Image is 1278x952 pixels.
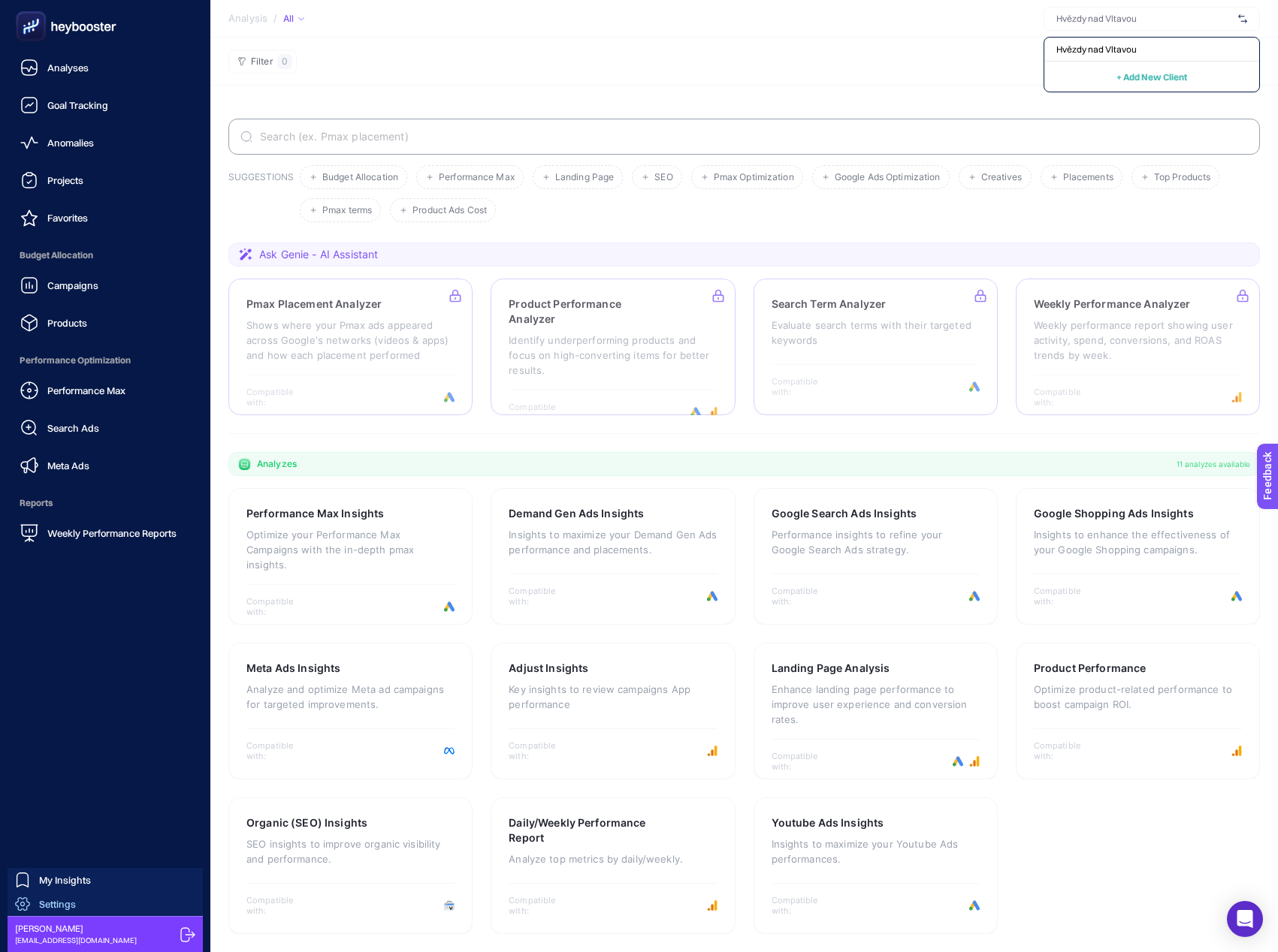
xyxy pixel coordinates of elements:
span: Creatives [981,172,1023,183]
a: Pmax Placement AnalyzerShows where your Pmax ads appeared across Google's networks (videos & apps... [228,279,473,415]
h3: Meta Ads Insights [246,661,340,676]
span: Settings [39,898,76,910]
span: Top Products [1154,172,1210,183]
span: Analyses [47,62,89,74]
span: Compatible with: [509,740,576,761]
a: Goal Tracking [12,90,198,120]
a: Search Term AnalyzerEvaluate search terms with their targeted keywordsCompatible with: [754,279,998,415]
span: Analyzes [257,458,297,470]
span: Feedback [9,5,57,17]
a: Meta Ads InsightsAnalyze and optimize Meta ad campaigns for targeted improvements.Compatible with: [228,643,473,779]
h3: Youtube Ads Insights [772,815,884,830]
a: Search Ads [12,413,198,443]
a: Anomalies [12,128,198,158]
a: Youtube Ads InsightsInsights to maximize your Youtube Ads performances.Compatible with: [754,797,998,934]
a: Performance Max InsightsOptimize your Performance Max Campaigns with the in-depth pmax insights.C... [228,488,473,625]
a: Google Shopping Ads InsightsInsights to enhance the effectiveness of your Google Shopping campaig... [1016,488,1260,625]
a: Campaigns [12,270,198,300]
span: Products [47,317,87,329]
h3: Google Search Ads Insights [772,506,917,521]
a: Product Performance AnalyzerIdentify underperforming products and focus on high-converting items ... [491,279,735,415]
img: svg%3e [1238,11,1247,26]
span: Pmax Optimization [714,172,794,183]
a: Product PerformanceOptimize product-related performance to boost campaign ROI.Compatible with: [1016,643,1260,779]
a: Weekly Performance AnalyzerWeekly performance report showing user activity, spend, conversions, a... [1016,279,1260,415]
a: My Insights [8,868,203,892]
span: Google Ads Optimization [835,172,941,183]
span: Landing Page [555,172,614,183]
p: Analyze top metrics by daily/weekly. [509,851,717,866]
p: Optimize your Performance Max Campaigns with the in-depth pmax insights. [246,527,455,572]
button: + Add New Client [1116,68,1187,86]
h3: Performance Max Insights [246,506,384,521]
span: 11 analyzes available [1177,458,1250,470]
span: Compatible with: [509,895,576,916]
a: Performance Max [12,375,198,405]
input: Hvězdy nad Vltavou [1056,13,1232,25]
span: Favorites [47,212,88,224]
a: Daily/Weekly Performance ReportAnalyze top metrics by daily/weekly.Compatible with: [491,797,735,934]
span: Compatible with: [772,751,839,772]
span: [PERSON_NAME] [15,923,137,935]
span: Product Ads Cost [412,205,487,216]
h3: Landing Page Analysis [772,661,890,676]
span: Goal Tracking [47,99,108,111]
span: Compatible with: [246,596,314,617]
a: Organic (SEO) InsightsSEO insights to improve organic visibility and performance.Compatible with: [228,797,473,934]
a: Settings [8,892,203,916]
span: Search Ads [47,422,99,434]
h3: Adjust Insights [509,661,588,676]
span: Compatible with: [772,586,839,607]
span: Compatible with: [246,895,314,916]
p: Analyze and optimize Meta ad campaigns for targeted improvements. [246,682,455,712]
a: Demand Gen Ads InsightsInsights to maximize your Demand Gen Ads performance and placements.Compat... [491,488,735,625]
a: Products [12,308,198,338]
h3: SUGGESTIONS [228,171,294,222]
p: Performance insights to refine your Google Search Ads strategy. [772,527,980,557]
p: Insights to maximize your Youtube Ads performances. [772,836,980,866]
span: Performance Max [439,172,515,183]
span: Compatible with: [246,740,314,761]
span: My Insights [39,874,91,886]
h3: Demand Gen Ads Insights [509,506,644,521]
span: Compatible with: [1034,740,1101,761]
span: Compatible with: [772,895,839,916]
span: Reports [12,488,198,518]
span: Meta Ads [47,459,89,471]
span: / [273,12,277,24]
span: Campaigns [47,279,98,291]
p: Key insights to review campaigns App performance [509,682,717,712]
h3: Organic (SEO) Insights [246,815,367,830]
span: Anomalies [47,137,94,149]
span: Analysis [228,13,267,25]
a: Projects [12,165,198,195]
div: Open Intercom Messenger [1227,901,1263,937]
p: SEO insights to improve organic visibility and performance. [246,836,455,866]
span: SEO [654,172,672,183]
a: Google Search Ads InsightsPerformance insights to refine your Google Search Ads strategy.Compatib... [754,488,998,625]
p: Insights to enhance the effectiveness of your Google Shopping campaigns. [1034,527,1242,557]
a: Adjust InsightsKey insights to review campaigns App performanceCompatible with: [491,643,735,779]
span: Compatible with: [509,586,576,607]
span: Compatible with: [1034,586,1101,607]
span: Ask Genie - AI Assistant [259,247,378,262]
span: 0 [282,56,288,68]
a: Favorites [12,203,198,233]
span: [EMAIL_ADDRESS][DOMAIN_NAME] [15,935,137,946]
a: Landing Page AnalysisEnhance landing page performance to improve user experience and conversion r... [754,643,998,779]
span: Hvězdy nad Vltavou [1056,44,1137,56]
p: Optimize product-related performance to boost campaign ROI. [1034,682,1242,712]
p: Enhance landing page performance to improve user experience and conversion rates. [772,682,980,727]
span: Performance Optimization [12,345,198,375]
input: Search [257,131,1248,143]
p: Insights to maximize your Demand Gen Ads performance and placements. [509,527,717,557]
a: Analyses [12,53,198,83]
a: Weekly Performance Reports [12,518,198,548]
h3: Product Performance [1034,661,1147,676]
span: Budget Allocation [12,240,198,270]
span: + Add New Client [1116,71,1187,83]
span: Placements [1063,172,1113,183]
span: Budget Allocation [322,172,398,183]
span: Projects [47,174,83,186]
a: Meta Ads [12,450,198,481]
